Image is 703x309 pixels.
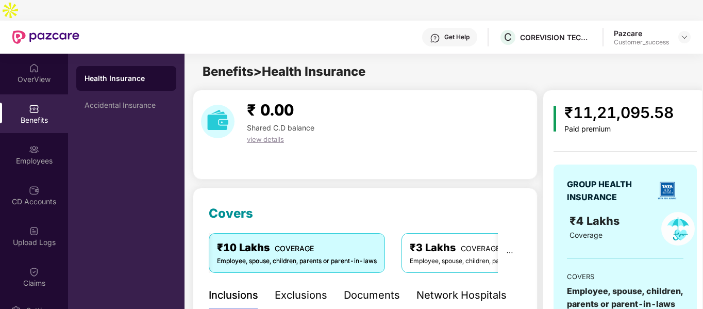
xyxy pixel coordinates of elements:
div: ₹11,21,095.58 [564,101,674,125]
img: svg+xml;base64,PHN2ZyBpZD0iSGVscC0zMngzMiIgeG1sbnM9Imh0dHA6Ly93d3cudzMub3JnLzIwMDAvc3ZnIiB3aWR0aD... [430,33,440,43]
span: C [504,31,512,43]
span: Benefits > Health Insurance [203,64,365,79]
div: Paid premium [564,125,674,134]
img: download [201,105,235,138]
img: New Pazcare Logo [12,30,79,44]
div: COVERS [567,271,683,282]
img: svg+xml;base64,PHN2ZyBpZD0iQ2xhaW0iIHhtbG5zPSJodHRwOi8vd3d3LnczLm9yZy8yMDAwL3N2ZyIgd2lkdGg9IjIwIi... [29,267,39,277]
span: view details [247,135,284,143]
div: Health Insurance [85,73,168,84]
span: COVERAGE [275,244,314,253]
img: insurerLogo [654,177,680,204]
div: Accidental Insurance [85,101,168,109]
img: svg+xml;base64,PHN2ZyBpZD0iVXBsb2FkX0xvZ3MiIGRhdGEtbmFtZT0iVXBsb2FkIExvZ3MiIHhtbG5zPSJodHRwOi8vd3... [29,226,39,236]
div: Pazcare [614,28,669,38]
img: svg+xml;base64,PHN2ZyBpZD0iSG9tZSIgeG1sbnM9Imh0dHA6Ly93d3cudzMub3JnLzIwMDAvc3ZnIiB3aWR0aD0iMjAiIG... [29,63,39,73]
div: Employee, spouse, children, parents or parent-in-laws [217,256,377,266]
img: svg+xml;base64,PHN2ZyBpZD0iRW1wbG95ZWVzIiB4bWxucz0iaHR0cDovL3d3dy53My5vcmcvMjAwMC9zdmciIHdpZHRoPS... [29,144,39,155]
div: Network Hospitals [416,287,507,303]
div: Customer_success [614,38,669,46]
span: Coverage [570,231,602,239]
div: COREVISION TECHNOLOGY PRIVATE LIMITED [520,32,592,42]
img: svg+xml;base64,PHN2ZyBpZD0iQ0RfQWNjb3VudHMiIGRhdGEtbmFtZT0iQ0QgQWNjb3VudHMiIHhtbG5zPSJodHRwOi8vd3... [29,185,39,196]
button: ellipsis [498,233,522,272]
div: Employee, spouse, children, parents or parent-in-laws [410,256,570,266]
span: Shared C.D balance [247,123,314,132]
img: svg+xml;base64,PHN2ZyBpZD0iRHJvcGRvd24tMzJ4MzIiIHhtbG5zPSJodHRwOi8vd3d3LnczLm9yZy8yMDAwL3N2ZyIgd2... [680,33,689,41]
span: ellipsis [506,249,513,256]
div: Exclusions [275,287,327,303]
img: svg+xml;base64,PHN2ZyBpZD0iQmVuZWZpdHMiIHhtbG5zPSJodHRwOi8vd3d3LnczLm9yZy8yMDAwL3N2ZyIgd2lkdGg9Ij... [29,104,39,114]
span: COVERAGE [461,244,500,253]
span: ₹ 0.00 [247,101,294,119]
img: policyIcon [661,212,695,246]
div: GROUP HEALTH INSURANCE [567,178,650,204]
img: icon [554,106,556,132]
div: Inclusions [209,287,258,303]
span: Covers [209,206,253,221]
div: Documents [344,287,400,303]
div: Get Help [444,33,470,41]
span: ₹4 Lakhs [570,214,623,227]
div: ₹10 Lakhs [217,240,377,256]
div: ₹3 Lakhs [410,240,570,256]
